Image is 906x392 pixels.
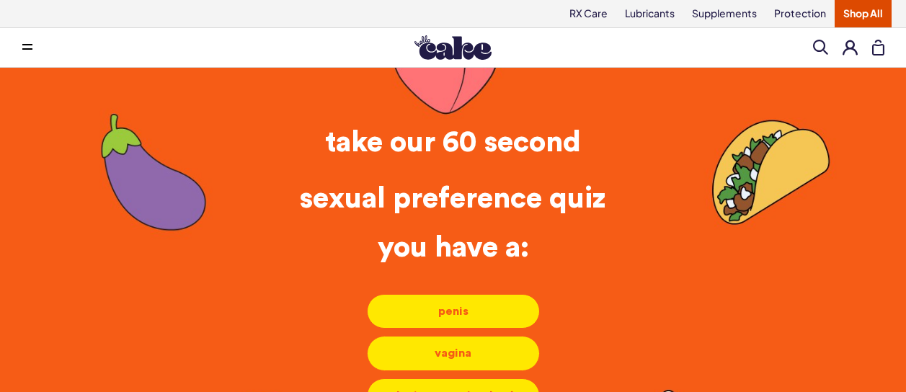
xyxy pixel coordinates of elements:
div: vagina [379,345,528,361]
div: you have a: [92,231,815,265]
div: penis [379,303,528,319]
div: take our 60 second [92,125,815,160]
img: Hello Cake [414,35,492,60]
div: sexual preference quiz [92,182,815,231]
